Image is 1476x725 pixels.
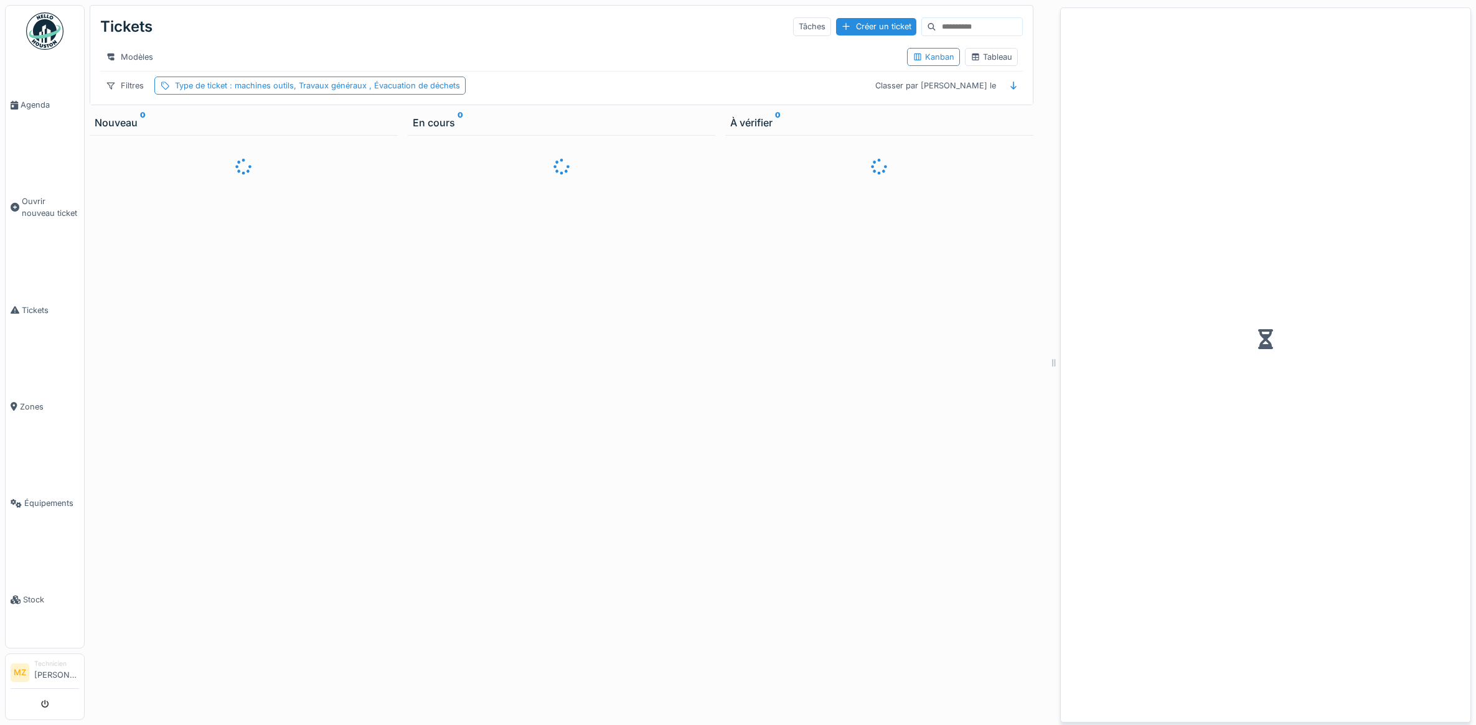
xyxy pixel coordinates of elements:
[34,659,79,668] div: Technicien
[6,262,84,358] a: Tickets
[6,551,84,648] a: Stock
[100,48,159,66] div: Modèles
[175,80,460,91] div: Type de ticket
[971,51,1012,63] div: Tableau
[20,401,79,413] span: Zones
[22,195,79,219] span: Ouvrir nouveau ticket
[140,115,146,130] sup: 0
[11,663,29,682] li: MZ
[730,115,1028,130] div: À vérifier
[870,77,1002,95] div: Classer par [PERSON_NAME] le
[26,12,63,50] img: Badge_color-CXgf-gQk.svg
[11,659,79,689] a: MZ Technicien[PERSON_NAME]
[34,659,79,686] li: [PERSON_NAME]
[775,115,781,130] sup: 0
[21,99,79,111] span: Agenda
[22,304,79,316] span: Tickets
[95,115,393,130] div: Nouveau
[24,497,79,509] span: Équipements
[6,455,84,551] a: Équipements
[6,57,84,153] a: Agenda
[23,594,79,606] span: Stock
[793,17,831,35] div: Tâches
[100,77,149,95] div: Filtres
[913,51,954,63] div: Kanban
[227,81,460,90] span: : machines outils, Travaux généraux , Évacuation de déchets
[413,115,711,130] div: En cours
[458,115,463,130] sup: 0
[6,358,84,455] a: Zones
[100,11,153,43] div: Tickets
[836,18,916,35] div: Créer un ticket
[6,153,84,261] a: Ouvrir nouveau ticket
